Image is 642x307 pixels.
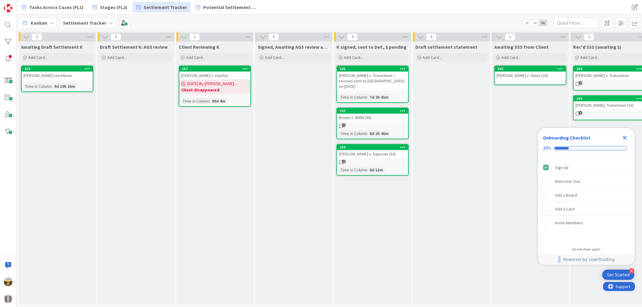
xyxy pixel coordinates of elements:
[578,111,582,115] span: 2
[144,4,187,11] span: Settlement Tracker
[367,130,368,137] span: :
[4,295,12,303] img: avatar
[111,33,121,41] span: 0
[629,268,634,274] div: 4
[339,167,367,173] div: Time in Column
[337,145,408,150] div: 155
[415,44,477,50] span: Draft settlement statement
[495,72,566,79] div: [PERSON_NAME] v. Amex (25)
[342,123,346,127] span: 1
[555,205,575,213] div: Add a Card
[181,98,209,104] div: Time in Column
[13,1,27,8] span: Support
[555,178,581,185] div: Welcome Tour
[340,67,408,71] div: 191
[602,270,634,280] div: Open Get Started checklist, remaining modules: 4
[107,55,126,60] span: Add Card...
[523,20,531,26] span: 1x
[265,55,284,60] span: Add Card...
[339,94,367,100] div: Time in Column
[543,134,591,141] div: Onboarding Checklist
[368,167,385,173] div: 8d 13m
[554,17,599,28] input: Quick Filter...
[23,83,52,90] div: Time in Column
[4,278,12,286] img: AS
[367,94,368,100] span: :
[367,167,368,173] span: :
[584,33,594,41] span: 2
[423,55,442,60] span: Add Card...
[179,72,250,79] div: [PERSON_NAME] v. Equifax
[538,254,634,265] div: Footer
[495,66,566,79] div: 192[PERSON_NAME] v. Amex (25)
[181,87,249,93] b: Client disappeared
[179,66,250,72] div: 157
[22,72,93,79] div: [PERSON_NAME] LexisNexis
[563,256,615,263] span: Powered by UserGuiding
[22,66,93,79] div: 210[PERSON_NAME] LexisNexis
[186,55,205,60] span: Add Card...
[541,202,632,216] div: Add a Card is incomplete.
[192,2,262,13] a: Potential Settlement (Discussions)
[505,33,515,41] span: 1
[187,81,237,87] span: [DATE] By [PERSON_NAME]...
[179,66,251,107] a: 157[PERSON_NAME] v. Equifax[DATE] By [PERSON_NAME]...Client disappearedTime in Column:90d 4m
[100,4,127,11] span: Stages (FL2)
[210,98,227,104] div: 90d 4m
[347,33,358,41] span: 3
[337,145,408,158] div: 155[PERSON_NAME] v. Experian (50)
[89,2,131,13] a: Stages (FL2)
[24,67,93,71] div: 210
[494,66,566,85] a: 192[PERSON_NAME] v. Amex (25)
[21,44,83,50] span: Awaiting Draft Settlement K
[498,67,566,71] div: 192
[426,33,436,41] span: 0
[339,130,367,137] div: Time in Column
[543,146,630,151] div: Checklist progress: 20%
[337,66,408,72] div: 191
[52,83,53,90] span: :
[543,146,551,151] div: 20%
[531,20,539,26] span: 2x
[258,44,330,50] span: Signed, Awaiting AGS review and return to Defendant
[182,67,250,71] div: 157
[539,20,547,26] span: 3x
[203,4,258,11] span: Potential Settlement (Discussions)
[340,145,408,149] div: 155
[179,44,219,50] span: Client Reviewing K
[541,216,632,229] div: Invite Members is incomplete.
[494,44,549,50] span: Awaiting SSS from Client
[28,55,48,60] span: Add Card...
[573,44,622,50] span: Rec'd SSS (awaiting $)
[572,247,600,252] div: Do not show again
[337,108,409,139] a: 197Brown v. BMW (90)Time in Column:8d 2h 46m
[555,219,583,226] div: Invite Members
[337,114,408,121] div: Brown v. BMW (90)
[541,175,632,188] div: Welcome Tour is incomplete.
[340,109,408,113] div: 197
[209,98,210,104] span: :
[133,2,191,13] a: Settlement Tracker
[268,33,279,41] span: 0
[179,66,250,79] div: 157[PERSON_NAME] v. Equifax
[368,130,390,137] div: 8d 2h 46m
[337,144,409,176] a: 155[PERSON_NAME] v. Experian (50)Time in Column:8d 13m
[63,20,106,26] b: Settlement Tracker
[501,55,521,60] span: Add Card...
[337,108,408,121] div: 197Brown v. BMW (90)
[337,44,407,50] span: K signed, sent to Def., $ pending
[337,66,408,90] div: 191[PERSON_NAME] v. TransUnion -- revised sent to [GEOGRAPHIC_DATA] on [DATE]
[100,44,168,50] span: Draft Settlement K: AGS review
[337,72,408,90] div: [PERSON_NAME] v. TransUnion -- revised sent to [GEOGRAPHIC_DATA] on [DATE]
[21,66,93,92] a: 210[PERSON_NAME] LexisNexisTime in Column:9d 19h 26m
[541,189,632,202] div: Add a Board is incomplete.
[368,94,390,100] div: 7d 2h 41m
[620,133,630,143] div: Close Checklist
[538,128,634,265] div: Checklist Container
[344,55,363,60] span: Add Card...
[337,108,408,114] div: 197
[555,164,569,171] div: Sign Up
[31,19,47,26] span: Kanban
[18,2,87,13] a: Tasks Across Cases (FL1)
[555,192,577,199] div: Add a Board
